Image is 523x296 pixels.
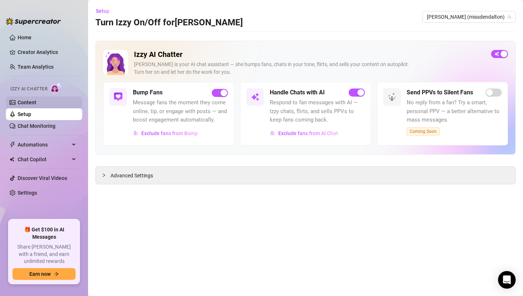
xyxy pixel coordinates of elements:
span: Automations [18,139,70,151]
span: Exclude fans from Bump [141,130,198,136]
button: Exclude fans from Bump [133,127,198,139]
div: Open Intercom Messenger [498,271,516,289]
span: collapsed [102,173,106,177]
span: Izzy AI Chatter [10,86,47,93]
a: Setup [18,111,31,117]
button: Setup [95,5,115,17]
a: Creator Analytics [18,46,76,58]
span: No reply from a fan? Try a smart, personal PPV — a better alternative to mass messages. [407,98,502,124]
h5: Send PPVs to Silent Fans [407,88,473,97]
div: collapsed [102,171,110,179]
h5: Handle Chats with AI [270,88,325,97]
span: team [507,15,512,19]
button: Exclude fans from AI Chat [270,127,338,139]
a: Discover Viral Videos [18,175,67,181]
span: Chat Copilot [18,154,70,165]
img: svg%3e [270,131,275,136]
a: Chat Monitoring [18,123,55,129]
span: Exclude fans from AI Chat [278,130,338,136]
img: svg%3e [251,93,259,101]
span: Setup [96,8,109,14]
span: thunderbolt [10,142,15,148]
span: arrow-right [54,271,59,277]
img: svg%3e [114,93,123,101]
span: Denise (missdendalton) [427,11,511,22]
a: Home [18,35,32,40]
h3: Turn Izzy On/Off for [PERSON_NAME] [95,17,243,29]
h5: Bump Fans [133,88,163,97]
button: Earn nowarrow-right [12,268,76,280]
div: [PERSON_NAME] is your AI chat assistant — she bumps fans, chats in your tone, flirts, and sells y... [134,61,485,76]
img: svg%3e [388,93,396,101]
img: Chat Copilot [10,157,14,162]
a: Settings [18,190,37,196]
a: Content [18,100,36,105]
span: Message fans the moment they come online, tip, or engage with posts — and boost engagement automa... [133,98,228,124]
img: AI Chatter [50,83,62,93]
span: 🎁 Get $100 in AI Messages [12,226,76,241]
span: Respond to fan messages with AI — Izzy chats, flirts, and sells PPVs to keep fans coming back. [270,98,365,124]
span: Coming Soon [407,127,440,136]
img: logo-BBDzfeDw.svg [6,18,61,25]
span: Advanced Settings [110,172,153,180]
h2: Izzy AI Chatter [134,50,485,59]
span: Share [PERSON_NAME] with a friend, and earn unlimited rewards [12,243,76,265]
a: Team Analytics [18,64,54,70]
img: svg%3e [133,131,138,136]
img: Izzy AI Chatter [103,50,128,75]
span: Earn now [29,271,51,277]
